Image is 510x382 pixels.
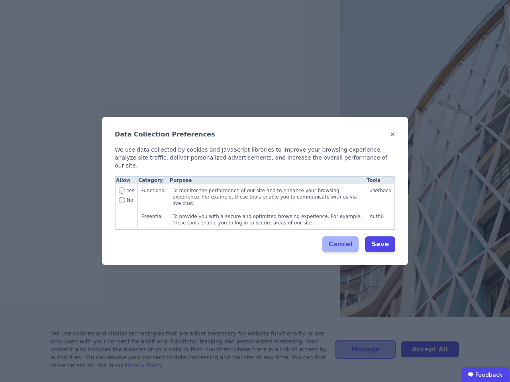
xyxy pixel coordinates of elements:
[169,210,366,230] td: To provide you with a secure and optimized browsing experience. For example, these tools enable y...
[119,187,125,194] input: Allow Functional tracking
[115,146,395,170] div: We use data collected by cookies and JavaScript libraries to improve your browsing experience, an...
[138,177,169,184] th: Category
[366,184,395,210] td: userback
[115,130,215,139] h2: Data Collection Preferences
[366,177,395,184] th: Tools
[390,130,395,139] button: ✕
[366,210,395,230] td: Auth0
[127,197,133,203] span: No
[138,184,169,210] td: Functional
[169,184,366,210] td: To monitor the performance of our site and to enhance your browsing experience. For example, thes...
[138,210,169,230] td: Essential
[119,197,125,203] input: Disallow Functional tracking
[127,187,134,197] span: Yes
[365,236,395,252] button: Save
[169,177,366,184] th: Purpose
[116,177,138,184] th: Allow
[322,236,359,252] button: Cancel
